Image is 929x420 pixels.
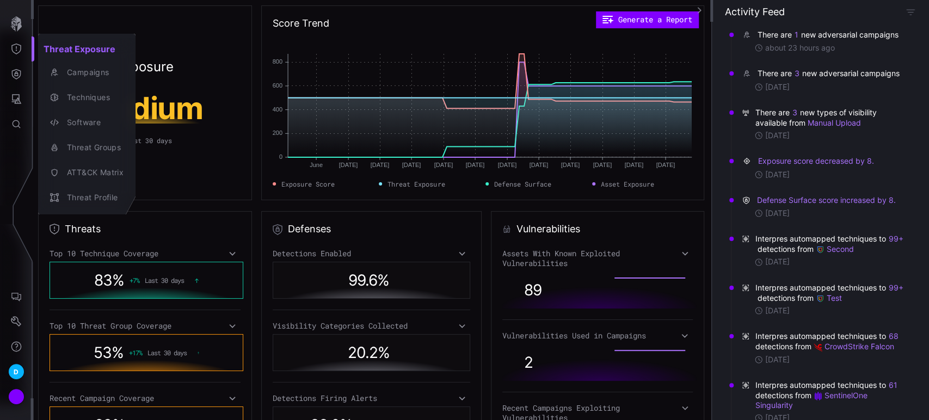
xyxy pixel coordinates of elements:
button: Threat Profile [38,185,136,210]
button: Software [38,110,136,135]
button: Campaigns [38,60,136,85]
h2: Threat Exposure [38,38,136,60]
button: Threat Groups [38,135,136,160]
div: Techniques [61,91,124,104]
div: Campaigns [61,66,124,79]
button: Techniques [38,85,136,110]
button: ATT&CK Matrix [38,160,136,185]
div: Threat Profile [61,191,124,205]
div: ATT&CK Matrix [61,166,124,180]
div: Threat Groups [61,141,124,155]
div: Software [61,116,124,129]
